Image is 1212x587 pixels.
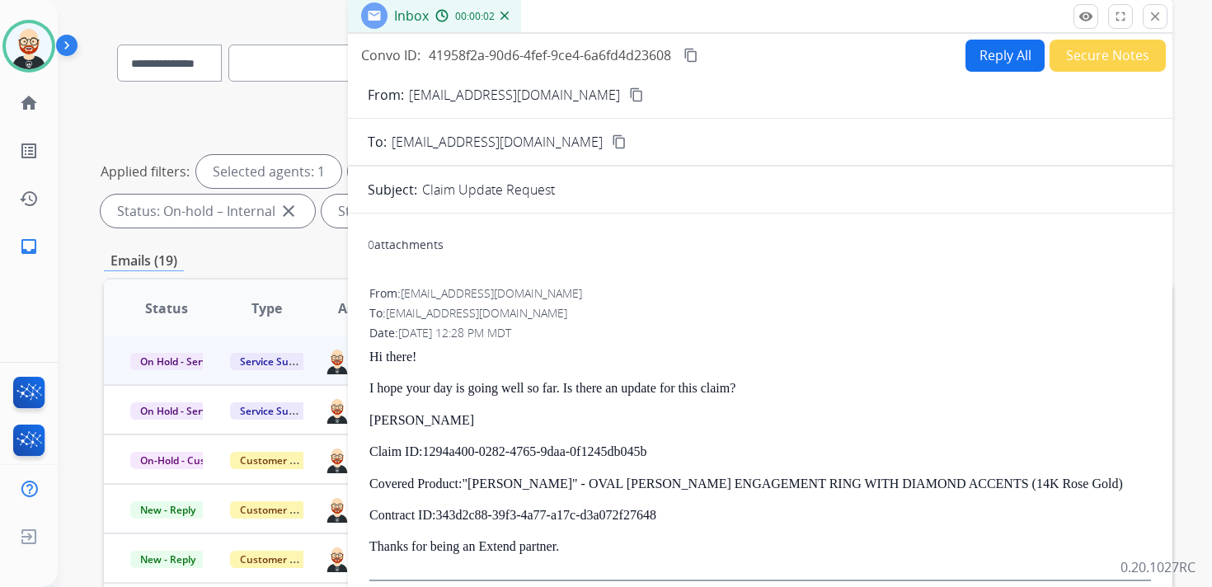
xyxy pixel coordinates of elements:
[324,495,350,523] img: agent-avatar
[101,162,190,181] p: Applied filters:
[1148,9,1163,24] mat-icon: close
[322,195,547,228] div: Status: On-hold - Customer
[369,413,474,427] strong: [PERSON_NAME]
[251,298,282,318] span: Type
[398,325,511,340] span: [DATE] 12:28 PM MDT
[368,180,417,200] p: Subject:
[435,508,655,522] a: 343d2c88-39f3-4a77-a17c-d3a072f27648
[324,445,350,473] img: agent-avatar
[386,305,567,321] span: [EMAIL_ADDRESS][DOMAIN_NAME]
[19,237,39,256] mat-icon: inbox
[369,325,1151,341] div: Date:
[324,544,350,572] img: agent-avatar
[368,237,374,252] span: 0
[394,7,429,25] span: Inbox
[1078,9,1093,24] mat-icon: remove_red_eye
[230,353,324,370] span: Service Support
[392,132,603,152] span: [EMAIL_ADDRESS][DOMAIN_NAME]
[1113,9,1128,24] mat-icon: fullscreen
[455,10,495,23] span: 00:00:02
[369,444,422,458] strong: Claim ID:
[612,134,627,149] mat-icon: content_copy
[684,48,698,63] mat-icon: content_copy
[145,298,188,318] span: Status
[369,305,1151,322] div: To:
[422,180,555,200] p: Claim Update Request
[429,46,671,64] span: 41958f2a-90d6-4fef-9ce4-6a6fd4d23608
[130,402,239,420] span: On Hold - Servicers
[338,298,396,318] span: Assignee
[230,501,337,519] span: Customer Support
[130,353,239,370] span: On Hold - Servicers
[369,381,1151,396] p: I hope your day is going well so far. Is there an update for this claim?
[19,141,39,161] mat-icon: list_alt
[196,155,341,188] div: Selected agents: 1
[130,501,205,519] span: New - Reply
[1050,40,1166,72] button: Secure Notes
[361,45,420,65] p: Convo ID:
[368,85,404,105] p: From:
[130,452,244,469] span: On-Hold - Customer
[230,551,337,568] span: Customer Support
[19,189,39,209] mat-icon: history
[368,237,444,253] div: attachments
[230,452,337,469] span: Customer Support
[324,346,350,374] img: agent-avatar
[279,201,298,221] mat-icon: close
[401,285,582,301] span: [EMAIL_ADDRESS][DOMAIN_NAME]
[369,350,1151,364] p: Hi there!
[1120,557,1196,577] p: 0.20.1027RC
[104,251,184,271] p: Emails (19)
[368,132,387,152] p: To:
[369,477,462,491] strong: Covered Product:
[965,40,1045,72] button: Reply All
[409,85,620,105] p: [EMAIL_ADDRESS][DOMAIN_NAME]
[230,402,324,420] span: Service Support
[101,195,315,228] div: Status: On-hold – Internal
[369,539,1151,554] p: Thanks for being an Extend partner.
[130,551,205,568] span: New - Reply
[369,508,435,522] strong: Contract ID:
[6,23,52,69] img: avatar
[369,444,1151,459] p: 1294a400-0282-4765-9daa-0f1245db045b
[369,477,1151,491] p: "[PERSON_NAME]" - OVAL [PERSON_NAME] ENGAGEMENT RING WITH DIAMOND ACCENTS (14K Rose Gold)
[629,87,644,102] mat-icon: content_copy
[324,396,350,424] img: agent-avatar
[19,93,39,113] mat-icon: home
[369,285,1151,302] div: From:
